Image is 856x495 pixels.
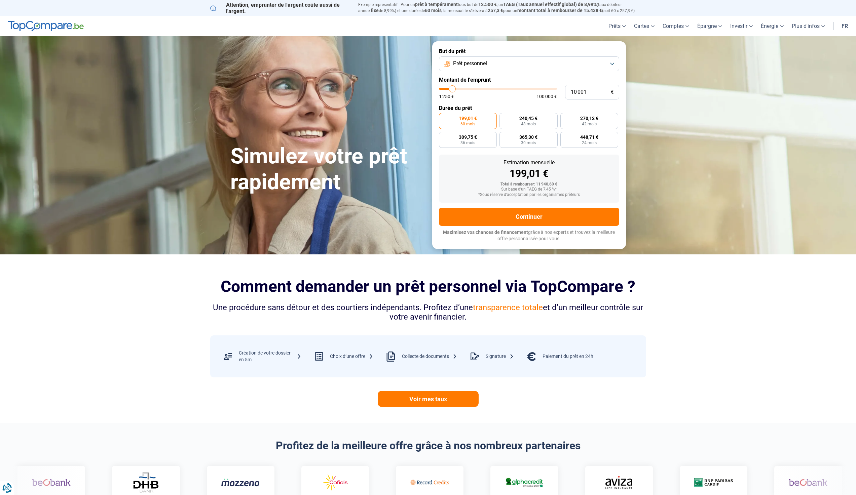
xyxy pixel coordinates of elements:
[316,473,355,492] img: Cofidis
[659,16,693,36] a: Comptes
[478,2,497,7] span: 12.500 €
[133,472,159,493] img: DHB Bank
[519,116,537,121] span: 240,45 €
[358,2,646,14] p: Exemple représentatif : Pour un tous but de , un (taux débiteur annuel de 8,99%) et une durée de ...
[210,2,350,14] p: Attention, emprunter de l'argent coûte aussi de l'argent.
[330,353,373,360] div: Choix d’une offre
[486,353,514,360] div: Signature
[604,16,630,36] a: Prêts
[521,141,536,145] span: 30 mois
[439,105,619,111] label: Durée du prêt
[630,16,659,36] a: Cartes
[415,2,458,7] span: prêt à tempérament
[444,182,614,187] div: Total à rembourser: 11 940,60 €
[444,169,614,179] div: 199,01 €
[371,8,379,13] span: fixe
[838,16,852,36] a: fr
[611,89,614,95] span: €
[402,353,457,360] div: Collecte de documents
[439,94,454,99] span: 1 250 €
[605,476,632,489] img: Aviza
[543,353,593,360] div: Paiement du prêt en 24h
[439,56,619,71] button: Prêt personnel
[726,16,757,36] a: Investir
[444,160,614,165] div: Estimation mensuelle
[239,350,301,363] div: Création de votre dossier en 5m
[439,229,619,242] p: grâce à nos experts et trouvez la meilleure offre personnalisée pour vous.
[580,135,598,139] span: 448,71 €
[580,116,598,121] span: 270,12 €
[582,122,597,126] span: 42 mois
[378,391,479,407] a: Voir mes taux
[443,230,528,235] span: Maximisez vos chances de financement
[536,94,557,99] span: 100 000 €
[693,16,726,36] a: Épargne
[459,116,477,121] span: 199,01 €
[410,473,449,492] img: Record credits
[519,135,537,139] span: 365,30 €
[439,208,619,226] button: Continuer
[425,8,442,13] span: 60 mois
[757,16,788,36] a: Énergie
[460,141,475,145] span: 36 mois
[453,60,487,67] span: Prêt personnel
[460,122,475,126] span: 60 mois
[210,439,646,452] h2: Profitez de la meilleure offre grâce à nos nombreux partenaires
[694,478,733,487] img: Cardif
[473,303,543,312] span: transparence totale
[488,8,503,13] span: 257,3 €
[521,122,536,126] span: 48 mois
[230,143,424,195] h1: Simulez votre prêt rapidement
[210,277,646,296] h2: Comment demander un prêt personnel via TopCompare ?
[444,193,614,197] div: *Sous réserve d'acceptation par les organismes prêteurs
[517,8,602,13] span: montant total à rembourser de 15.438 €
[582,141,597,145] span: 24 mois
[439,48,619,54] label: But du prêt
[444,187,614,192] div: Sur base d'un TAEG de 7,45 %*
[8,21,84,32] img: TopCompare
[210,303,646,322] div: Une procédure sans détour et des courtiers indépendants. Profitez d’une et d’un meilleur contrôle...
[459,135,477,139] span: 309,75 €
[503,2,597,7] span: TAEG (Taux annuel effectif global) de 8,99%
[439,77,619,83] label: Montant de l'emprunt
[788,16,829,36] a: Plus d'infos
[221,478,260,487] img: Mozzeno
[505,477,544,488] img: Alphacredit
